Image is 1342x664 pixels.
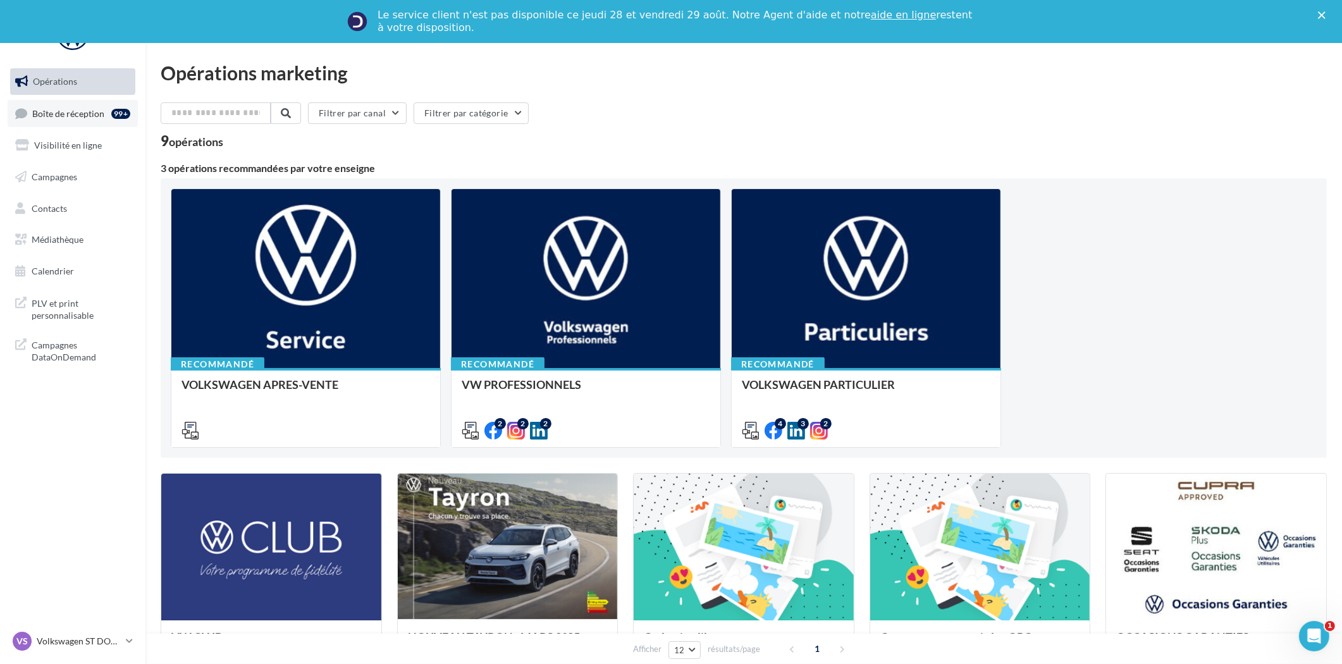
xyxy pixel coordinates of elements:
[33,76,77,87] span: Opérations
[308,102,407,124] button: Filtrer par canal
[708,643,760,655] span: résultats/page
[451,357,545,371] div: Recommandé
[16,635,28,648] span: VS
[8,290,138,327] a: PLV et print personnalisable
[742,378,895,391] span: VOLKSWAGEN PARTICULIER
[171,357,264,371] div: Recommandé
[8,68,138,95] a: Opérations
[1325,621,1335,631] span: 1
[32,295,130,322] span: PLV et print personnalisable
[32,108,104,118] span: Boîte de réception
[161,163,1327,173] div: 3 opérations recommandées par votre enseigne
[517,418,529,429] div: 2
[633,643,662,655] span: Afficher
[32,171,77,182] span: Campagnes
[378,9,975,34] div: Le service client n'est pas disponible ce jeudi 28 et vendredi 29 août. Notre Agent d'aide et not...
[674,645,685,655] span: 12
[540,418,551,429] div: 2
[775,418,786,429] div: 4
[32,336,130,364] span: Campagnes DataOnDemand
[731,357,825,371] div: Recommandé
[1299,621,1329,651] iframe: Intercom live chat
[1116,630,1249,644] span: OCCASIONS GARANTIES
[161,63,1327,82] div: Opérations marketing
[1318,11,1331,19] div: Fermer
[111,109,130,119] div: 99+
[414,102,529,124] button: Filtrer par catégorie
[169,136,223,147] div: opérations
[10,629,135,653] a: VS Volkswagen ST DOULCHARD
[797,418,809,429] div: 3
[32,234,83,245] span: Médiathèque
[171,630,223,644] span: VW CLUB
[8,132,138,159] a: Visibilité en ligne
[32,202,67,213] span: Contacts
[495,418,506,429] div: 2
[8,331,138,369] a: Campagnes DataOnDemand
[820,418,832,429] div: 2
[34,140,102,151] span: Visibilité en ligne
[182,378,338,391] span: VOLKSWAGEN APRES-VENTE
[668,641,701,659] button: 12
[8,100,138,127] a: Boîte de réception99+
[37,635,121,648] p: Volkswagen ST DOULCHARD
[807,639,827,659] span: 1
[644,630,721,644] span: Opération libre
[871,9,936,21] a: aide en ligne
[880,630,1033,644] span: Campagnes sponsorisées OPO
[347,11,367,32] img: Profile image for Service-Client
[8,164,138,190] a: Campagnes
[8,226,138,253] a: Médiathèque
[462,378,581,391] span: VW PROFESSIONNELS
[161,134,223,148] div: 9
[8,195,138,222] a: Contacts
[32,266,74,276] span: Calendrier
[8,258,138,285] a: Calendrier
